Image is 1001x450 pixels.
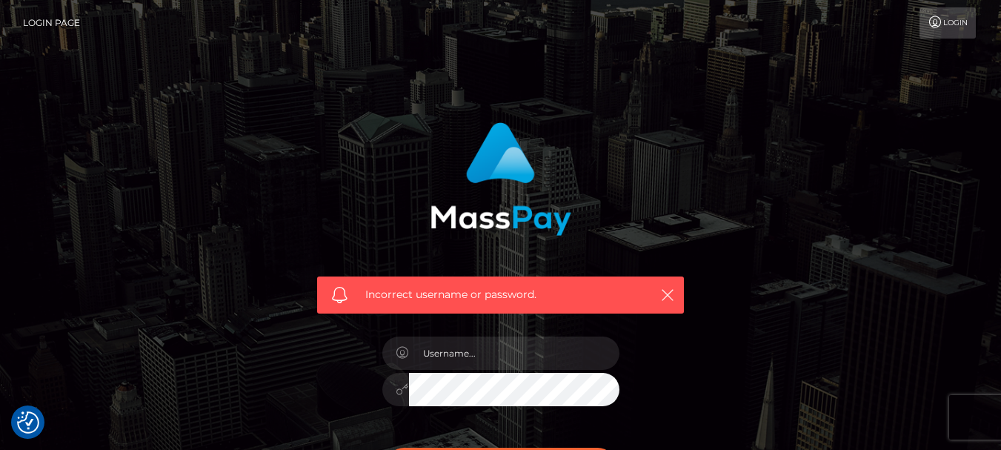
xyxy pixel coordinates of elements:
button: Consent Preferences [17,411,39,434]
a: Login [919,7,976,39]
input: Username... [409,337,619,370]
a: Login Page [23,7,80,39]
img: Revisit consent button [17,411,39,434]
span: Incorrect username or password. [365,287,636,302]
img: MassPay Login [430,122,571,236]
